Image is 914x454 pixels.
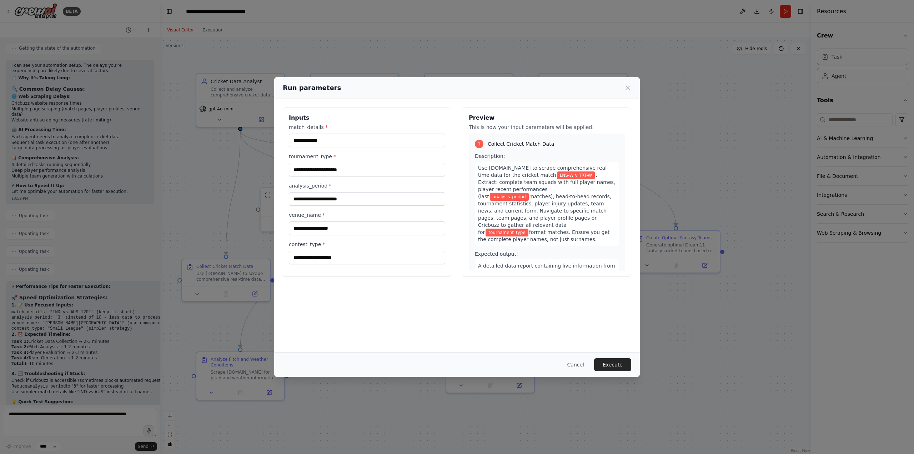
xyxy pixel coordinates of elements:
[486,229,528,236] span: Variable: tournament_type
[469,124,625,131] p: This is how your input parameters will be applied:
[469,114,625,122] h3: Preview
[289,153,445,160] label: tournament_type
[475,140,483,148] div: 1
[594,358,631,371] button: Execute
[562,358,590,371] button: Cancel
[478,229,610,242] span: format matches. Ensure you get the complete player names, not just surnames.
[475,153,505,159] span: Description:
[289,211,445,219] label: venue_name
[283,83,341,93] h2: Run parameters
[478,263,615,333] span: A detailed data report containing live information from Cricbuzz including: complete squad inform...
[478,165,608,178] span: Use [DOMAIN_NAME] to scrape comprehensive real-time data for the cricket match
[478,194,611,235] span: matches), head-to-head records, tournament statistics, player injury updates, team news, and curr...
[289,114,445,122] h3: Inputs
[289,182,445,189] label: analysis_period
[475,251,518,257] span: Expected output:
[289,241,445,248] label: contest_type
[289,124,445,131] label: match_details
[557,171,595,179] span: Variable: match_details
[490,193,529,201] span: Variable: analysis_period
[488,140,554,148] span: Collect Cricket Match Data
